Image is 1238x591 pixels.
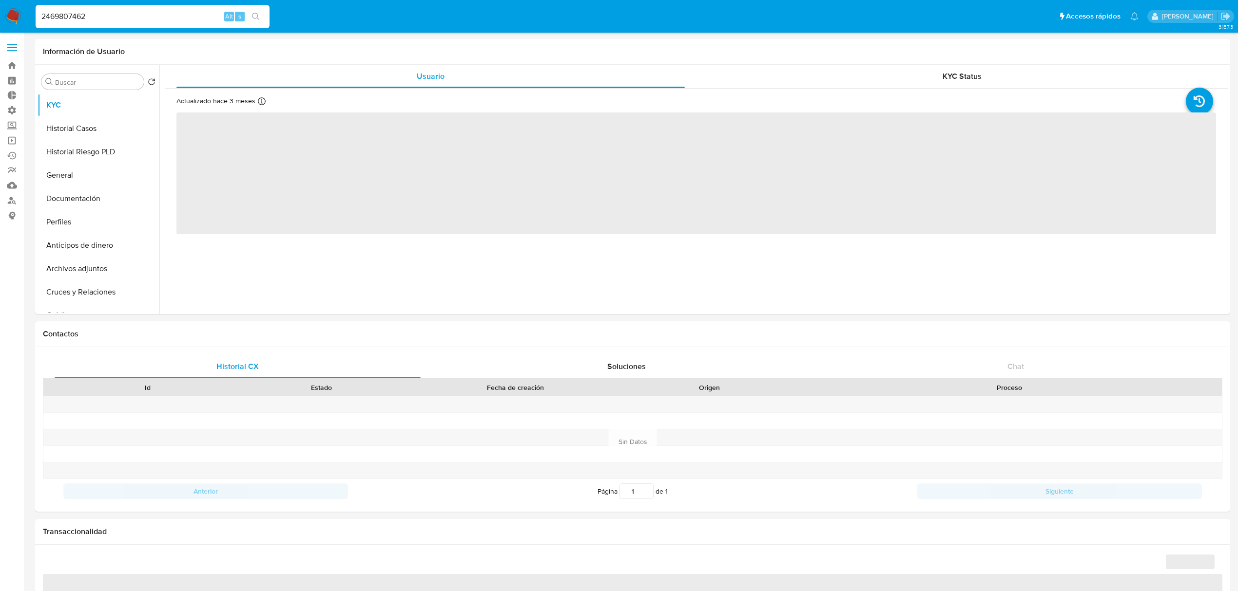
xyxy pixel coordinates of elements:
[43,47,125,56] h1: Información de Usuario
[38,140,159,164] button: Historial Riesgo PLD
[943,71,982,82] span: KYC Status
[1162,12,1217,21] p: santiago.sgreco@mercadolibre.com
[917,483,1202,499] button: Siguiente
[38,210,159,234] button: Perfiles
[216,361,259,372] span: Historial CX
[38,117,159,140] button: Historial Casos
[1220,11,1231,21] a: Salir
[417,71,445,82] span: Usuario
[67,383,228,392] div: Id
[1066,11,1121,21] span: Accesos rápidos
[55,78,140,87] input: Buscar
[665,486,668,496] span: 1
[38,280,159,304] button: Cruces y Relaciones
[38,164,159,187] button: General
[176,112,1216,234] span: ‌
[629,383,790,392] div: Origen
[63,483,348,499] button: Anterior
[148,78,155,89] button: Volver al orden por defecto
[803,383,1215,392] div: Proceso
[38,257,159,280] button: Archivos adjuntos
[607,361,646,372] span: Soluciones
[1166,554,1215,569] span: ‌
[38,234,159,257] button: Anticipos de dinero
[38,187,159,210] button: Documentación
[225,12,233,21] span: Alt
[45,78,53,86] button: Buscar
[1007,361,1024,372] span: Chat
[38,93,159,117] button: KYC
[38,304,159,327] button: Créditos
[415,383,616,392] div: Fecha de creación
[246,10,266,23] button: search-icon
[176,96,255,106] p: Actualizado hace 3 meses
[598,483,668,499] span: Página de
[36,10,270,23] input: Buscar usuario o caso...
[43,329,1222,339] h1: Contactos
[241,383,402,392] div: Estado
[43,527,1222,536] h1: Transaccionalidad
[238,12,241,21] span: s
[1130,12,1139,20] a: Notificaciones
